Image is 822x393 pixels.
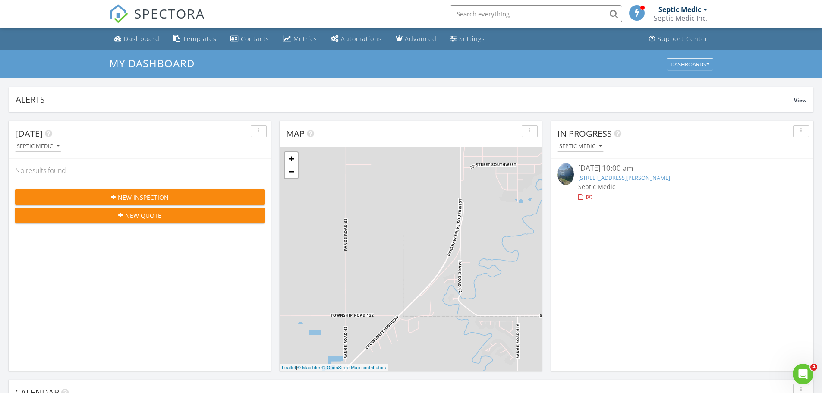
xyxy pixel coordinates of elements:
[793,364,813,384] iframe: Intercom live chat
[286,128,305,139] span: Map
[285,152,298,165] a: Zoom in
[241,35,269,43] div: Contacts
[109,56,195,70] span: My Dashboard
[125,211,161,220] span: New Quote
[285,165,298,178] a: Zoom out
[293,35,317,43] div: Metrics
[15,208,265,223] button: New Quote
[17,143,60,149] div: Septic Medic
[559,143,602,149] div: Septic Medic
[183,35,217,43] div: Templates
[282,365,296,370] a: Leaflet
[392,31,440,47] a: Advanced
[658,5,701,14] div: Septic Medic
[578,163,786,174] div: [DATE] 10:00 am
[111,31,163,47] a: Dashboard
[280,31,321,47] a: Metrics
[297,365,321,370] a: © MapTiler
[810,364,817,371] span: 4
[646,31,712,47] a: Support Center
[109,4,128,23] img: The Best Home Inspection Software - Spectora
[341,35,382,43] div: Automations
[447,31,488,47] a: Settings
[328,31,385,47] a: Automations (Basic)
[280,364,388,371] div: |
[118,193,169,202] span: New Inspection
[794,97,806,104] span: View
[227,31,273,47] a: Contacts
[459,35,485,43] div: Settings
[578,182,615,191] span: Septic Medic
[405,35,437,43] div: Advanced
[109,12,205,30] a: SPECTORA
[134,4,205,22] span: SPECTORA
[15,141,61,152] button: Septic Medic
[450,5,622,22] input: Search everything...
[170,31,220,47] a: Templates
[322,365,386,370] a: © OpenStreetMap contributors
[15,128,43,139] span: [DATE]
[578,174,670,182] a: [STREET_ADDRESS][PERSON_NAME]
[557,163,574,185] img: 9371350%2Fcover_photos%2FXlYmoO4oxjLdfwDk2ZqY%2Fsmall.jpg
[124,35,160,43] div: Dashboard
[16,94,794,105] div: Alerts
[15,189,265,205] button: New Inspection
[671,61,709,67] div: Dashboards
[557,163,807,201] a: [DATE] 10:00 am [STREET_ADDRESS][PERSON_NAME] Septic Medic
[557,141,604,152] button: Septic Medic
[667,58,713,70] button: Dashboards
[9,159,271,182] div: No results found
[654,14,708,22] div: Septic Medic Inc.
[658,35,708,43] div: Support Center
[557,128,612,139] span: In Progress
